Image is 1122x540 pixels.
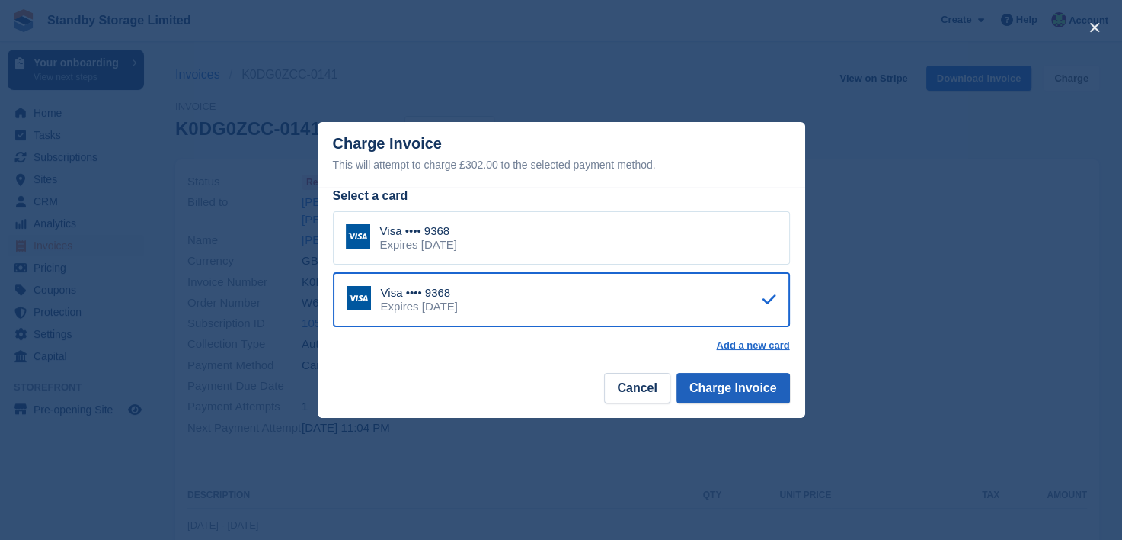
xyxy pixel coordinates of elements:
img: Visa Logo [347,286,371,310]
img: Visa Logo [346,224,370,249]
a: Add a new card [716,339,789,352]
div: Visa •••• 9368 [381,286,458,300]
div: Expires [DATE] [381,300,458,313]
div: Expires [DATE] [380,238,457,252]
div: Visa •••• 9368 [380,224,457,238]
button: Charge Invoice [676,373,790,403]
div: Charge Invoice [333,135,790,174]
button: Cancel [604,373,670,403]
div: Select a card [333,187,790,205]
div: This will attempt to charge £302.00 to the selected payment method. [333,156,790,174]
button: close [1082,15,1107,40]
